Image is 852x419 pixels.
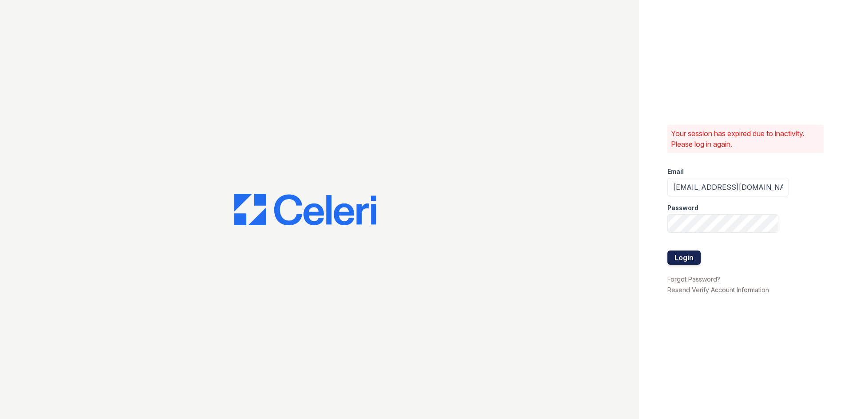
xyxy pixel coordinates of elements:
[667,275,720,283] a: Forgot Password?
[667,251,701,265] button: Login
[667,167,684,176] label: Email
[234,194,376,226] img: CE_Logo_Blue-a8612792a0a2168367f1c8372b55b34899dd931a85d93a1a3d3e32e68fde9ad4.png
[667,204,698,212] label: Password
[671,128,820,149] p: Your session has expired due to inactivity. Please log in again.
[667,286,769,294] a: Resend Verify Account Information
